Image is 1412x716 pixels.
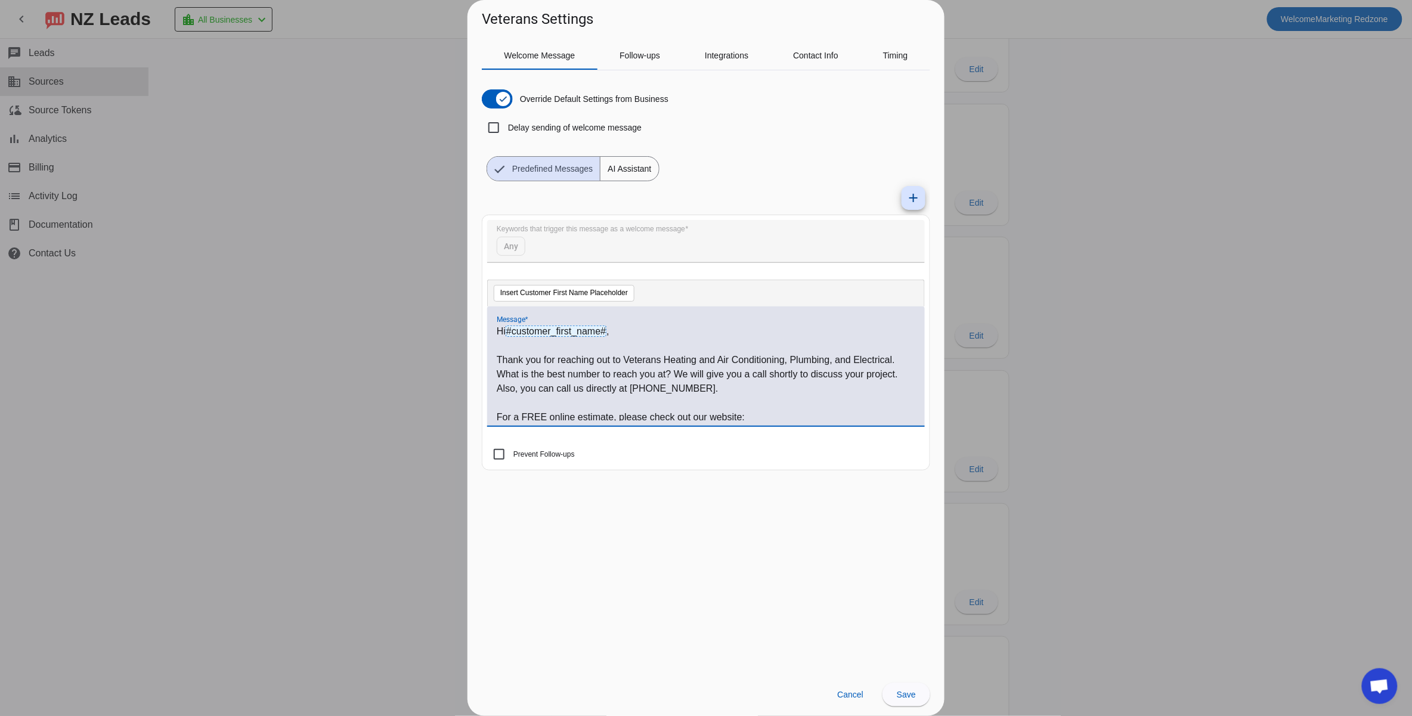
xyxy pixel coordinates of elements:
span: Timing [883,51,908,60]
h1: Veterans Settings [482,10,593,29]
p: Thank you for reaching out to Veterans Heating and Air Conditioning, Plumbing, and Electrical. Wh... [497,353,915,396]
mat-icon: add [906,191,921,205]
span: Follow-ups [620,51,660,60]
p: For a FREE online estimate, please check out our website: [497,410,915,424]
span: Predefined Messages [505,157,600,181]
span: Cancel [837,690,863,699]
p: Hi , [497,324,915,339]
div: Open chat [1362,668,1398,704]
label: Delay sending of welcome message [506,122,642,134]
button: Insert Customer First Name Placeholder [494,285,634,302]
button: Save [882,683,930,706]
span: #customer_first_name# [506,326,606,337]
span: Contact Info [793,51,838,60]
mat-label: Keywords that trigger this message as a welcome message [497,225,685,233]
span: AI Assistant [600,157,658,181]
button: Cancel [828,683,873,706]
span: Save [897,690,916,699]
label: Override Default Settings from Business [518,93,668,105]
span: Welcome Message [504,51,575,60]
label: Prevent Follow-ups [511,448,575,460]
span: Integrations [705,51,748,60]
